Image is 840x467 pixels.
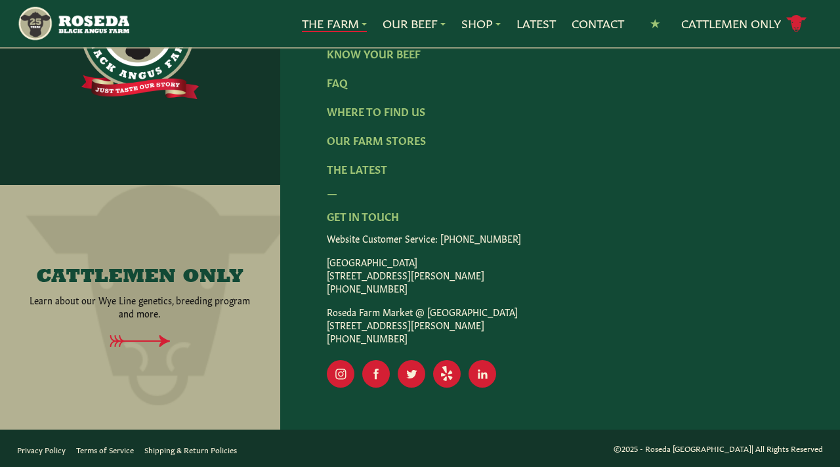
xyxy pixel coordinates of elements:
a: Privacy Policy [17,444,66,455]
a: The Farm [302,15,367,32]
a: Visit Our Facebook Page [362,360,390,388]
a: Contact [572,15,624,32]
a: Visit Our Yelp Page [433,360,461,388]
span: | [751,443,753,453]
a: CATTLEMEN ONLY Learn about our Wye Line genetics, breeding program and more. [24,267,257,319]
a: The Latest [327,161,387,176]
a: FAQ [327,75,348,89]
a: Where To Find Us [327,104,425,118]
a: Our Farm Stores [327,132,426,147]
div: — [327,184,793,200]
a: Visit Our Instagram Page [327,360,354,388]
a: Our Beef [383,15,446,32]
a: Know Your Beef [327,46,421,60]
p: Learn about our Wye Line genetics, breeding program and more. [24,293,257,319]
a: Visit Our LinkedIn Page [469,360,496,388]
p: Roseda Farm Market @ [GEOGRAPHIC_DATA] [STREET_ADDRESS][PERSON_NAME] [PHONE_NUMBER] [327,305,793,344]
p: [GEOGRAPHIC_DATA] [STREET_ADDRESS][PERSON_NAME] [PHONE_NUMBER] [327,255,793,294]
a: Terms of Service [76,444,134,455]
a: Visit Our Twitter Page [398,360,425,388]
img: https://roseda.com/wp-content/uploads/2021/05/roseda-25-header.png [17,5,129,42]
h4: CATTLEMEN ONLY [36,267,243,288]
a: Latest [516,15,556,32]
p: Website Customer Service: [PHONE_NUMBER] [327,232,793,245]
a: Cattlemen Only [681,12,807,35]
a: Shipping & Return Policies [144,444,237,455]
p: ©2025 - Roseda [GEOGRAPHIC_DATA] All Rights Reserved [614,441,823,455]
a: Shop [461,15,501,32]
